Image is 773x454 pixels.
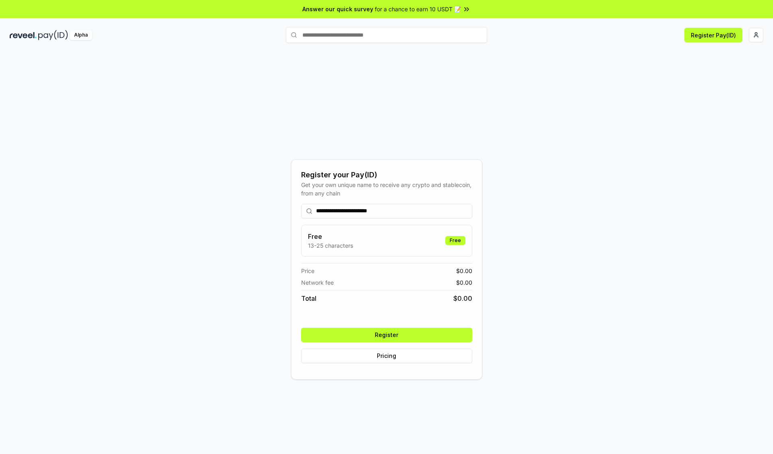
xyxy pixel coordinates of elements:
[301,328,472,342] button: Register
[302,5,373,13] span: Answer our quick survey
[301,267,314,275] span: Price
[38,30,68,40] img: pay_id
[456,267,472,275] span: $ 0.00
[445,236,465,245] div: Free
[375,5,461,13] span: for a chance to earn 10 USDT 📝
[70,30,92,40] div: Alpha
[301,349,472,363] button: Pricing
[308,232,353,241] h3: Free
[684,28,742,42] button: Register Pay(ID)
[453,294,472,303] span: $ 0.00
[456,278,472,287] span: $ 0.00
[301,294,316,303] span: Total
[301,181,472,197] div: Get your own unique name to receive any crypto and stablecoin, from any chain
[308,241,353,250] p: 13-25 characters
[10,30,37,40] img: reveel_dark
[301,169,472,181] div: Register your Pay(ID)
[301,278,334,287] span: Network fee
